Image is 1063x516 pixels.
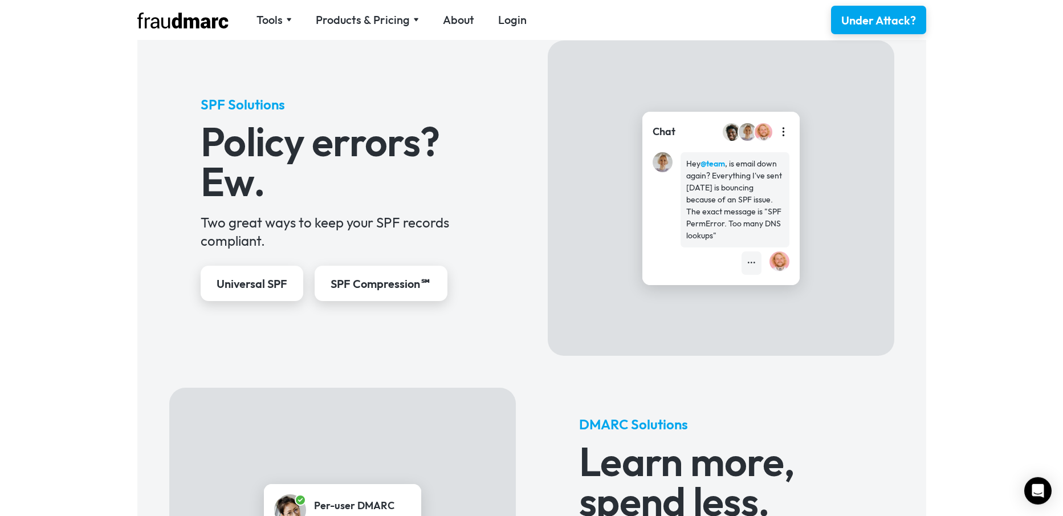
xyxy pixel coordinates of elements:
[201,121,484,201] h3: Policy errors? Ew.
[201,266,303,301] a: Universal SPF
[443,12,474,28] a: About
[217,276,287,292] div: Universal SPF
[201,213,484,250] div: Two great ways to keep your SPF records compliant.
[686,158,784,242] div: Hey , is email down again? Everything I've sent [DATE] is bouncing because of an SPF issue. The e...
[831,6,926,34] a: Under Attack?
[1024,477,1052,505] div: Open Intercom Messenger
[256,12,283,28] div: Tools
[315,266,447,301] a: SPF Compression℠
[579,415,862,433] h5: DMARC Solutions
[256,12,292,28] div: Tools
[700,159,725,169] strong: @team
[841,13,916,29] div: Under Attack?
[316,12,419,28] div: Products & Pricing
[201,95,484,113] h5: SPF Solutions
[331,276,431,292] div: SPF Compression℠
[314,498,394,513] div: Per-user DMARC
[498,12,527,28] a: Login
[653,124,675,139] div: Chat
[316,12,410,28] div: Products & Pricing
[747,257,756,269] div: •••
